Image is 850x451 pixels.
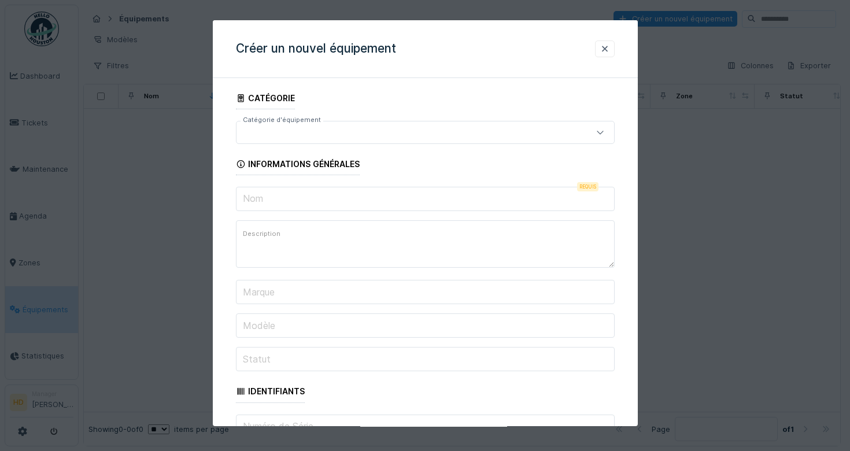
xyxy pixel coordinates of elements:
div: Identifiants [236,383,305,403]
h3: Créer un nouvel équipement [236,42,396,56]
label: Statut [241,352,273,366]
label: Marque [241,285,277,299]
label: Description [241,227,283,242]
div: Catégorie [236,90,295,109]
label: Modèle [241,319,278,332]
label: Nom [241,192,265,206]
div: Informations générales [236,156,360,175]
div: Requis [577,182,598,191]
label: Numéro de Série [241,419,316,433]
label: Catégorie d'équipement [241,115,323,125]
